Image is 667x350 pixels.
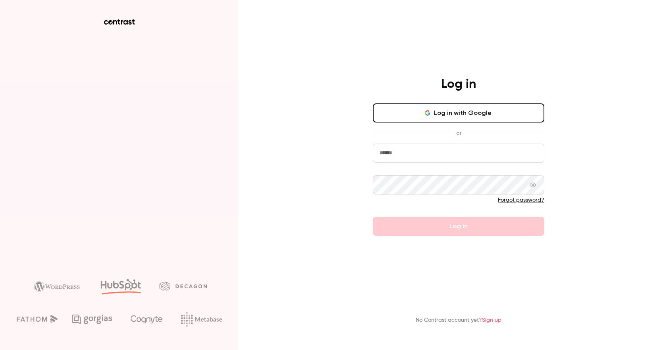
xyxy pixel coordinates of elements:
[498,197,544,203] a: Forgot password?
[482,317,501,323] a: Sign up
[441,76,476,92] h4: Log in
[373,103,544,122] button: Log in with Google
[416,316,501,325] p: No Contrast account yet?
[452,129,465,137] span: or
[159,282,207,290] img: decagon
